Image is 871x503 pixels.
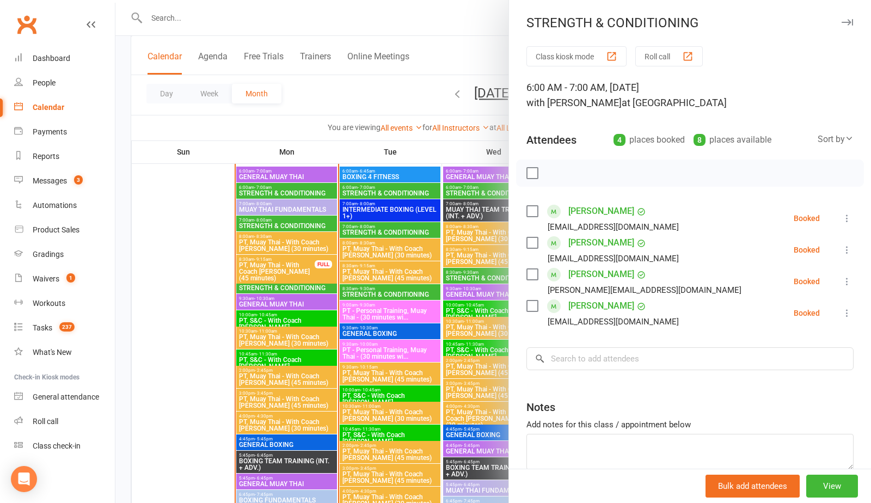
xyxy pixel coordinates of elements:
a: Payments [14,120,115,144]
div: [EMAIL_ADDRESS][DOMAIN_NAME] [548,220,679,234]
button: View [806,475,858,498]
a: Gradings [14,242,115,267]
div: Open Intercom Messenger [11,466,37,492]
div: Roll call [33,417,58,426]
a: Messages 3 [14,169,115,193]
div: [PERSON_NAME][EMAIL_ADDRESS][DOMAIN_NAME] [548,283,741,297]
a: [PERSON_NAME] [568,234,634,251]
button: Bulk add attendees [706,475,800,498]
a: [PERSON_NAME] [568,297,634,315]
div: Booked [794,309,820,317]
div: Messages [33,176,67,185]
a: [PERSON_NAME] [568,203,634,220]
a: People [14,71,115,95]
div: [EMAIL_ADDRESS][DOMAIN_NAME] [548,315,679,329]
div: People [33,78,56,87]
div: General attendance [33,392,99,401]
div: Booked [794,278,820,285]
div: Booked [794,214,820,222]
a: [PERSON_NAME] [568,266,634,283]
div: Payments [33,127,67,136]
div: What's New [33,348,72,357]
a: Automations [14,193,115,218]
a: What's New [14,340,115,365]
div: Dashboard [33,54,70,63]
a: Product Sales [14,218,115,242]
span: 3 [74,175,83,185]
a: Waivers 1 [14,267,115,291]
div: Notes [526,400,555,415]
div: Product Sales [33,225,79,234]
span: with [PERSON_NAME] [526,97,622,108]
div: [EMAIL_ADDRESS][DOMAIN_NAME] [548,251,679,266]
button: Roll call [635,46,703,66]
button: Class kiosk mode [526,46,627,66]
div: 6:00 AM - 7:00 AM, [DATE] [526,80,854,111]
span: 237 [59,322,75,332]
a: Roll call [14,409,115,434]
a: Class kiosk mode [14,434,115,458]
a: Reports [14,144,115,169]
div: Sort by [818,132,854,146]
div: Class check-in [33,441,81,450]
div: Workouts [33,299,65,308]
a: General attendance kiosk mode [14,385,115,409]
div: Calendar [33,103,64,112]
div: places available [694,132,771,148]
a: Clubworx [13,11,40,38]
div: places booked [614,132,685,148]
a: Tasks 237 [14,316,115,340]
div: 4 [614,134,625,146]
div: STRENGTH & CONDITIONING [509,15,871,30]
div: Booked [794,246,820,254]
span: at [GEOGRAPHIC_DATA] [622,97,727,108]
div: Reports [33,152,59,161]
div: Add notes for this class / appointment below [526,418,854,431]
div: Automations [33,201,77,210]
div: Waivers [33,274,59,283]
a: Workouts [14,291,115,316]
a: Dashboard [14,46,115,71]
a: Calendar [14,95,115,120]
div: Tasks [33,323,52,332]
div: Attendees [526,132,576,148]
span: 1 [66,273,75,283]
div: Gradings [33,250,64,259]
div: 8 [694,134,706,146]
input: Search to add attendees [526,347,854,370]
